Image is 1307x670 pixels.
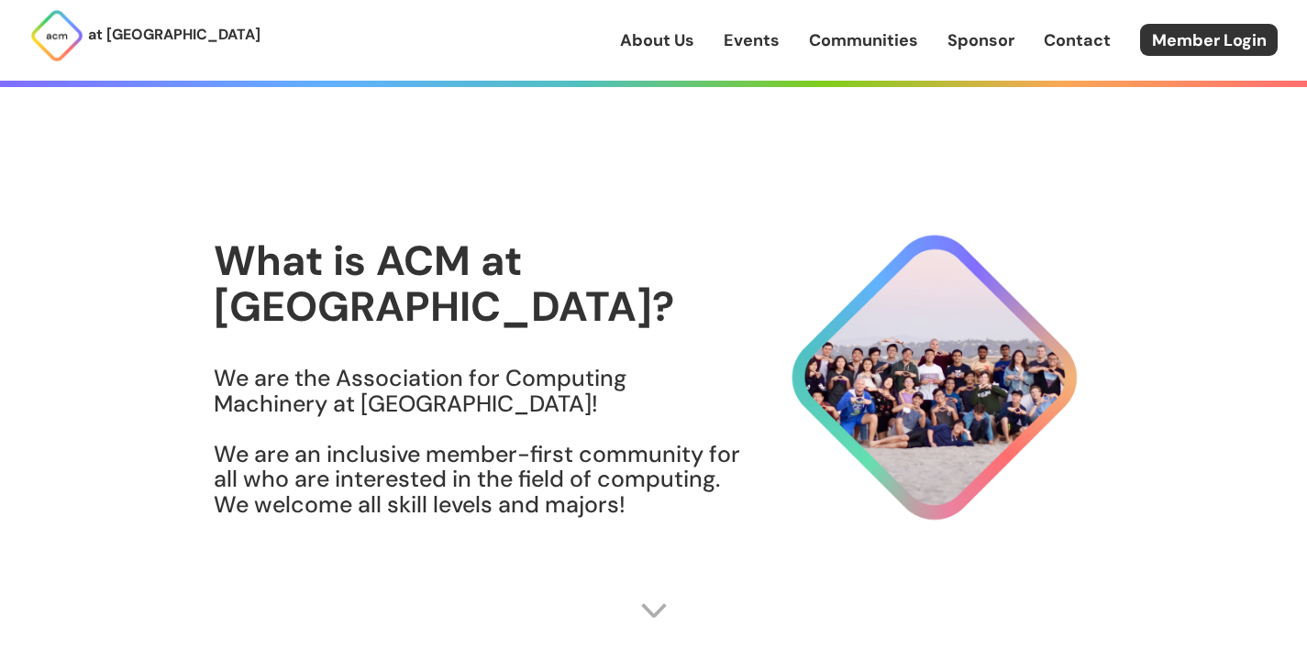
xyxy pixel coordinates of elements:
h1: What is ACM at [GEOGRAPHIC_DATA]? [214,238,742,329]
a: Member Login [1140,24,1278,56]
a: Events [724,28,780,52]
a: at [GEOGRAPHIC_DATA] [29,8,260,63]
a: Sponsor [947,28,1014,52]
h3: We are the Association for Computing Machinery at [GEOGRAPHIC_DATA]! We are an inclusive member-f... [214,366,742,517]
img: Scroll Arrow [640,597,668,624]
p: at [GEOGRAPHIC_DATA] [88,23,260,47]
a: Contact [1044,28,1111,52]
img: About Hero Image [742,218,1094,537]
a: Communities [809,28,918,52]
img: ACM Logo [29,8,84,63]
a: About Us [620,28,694,52]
